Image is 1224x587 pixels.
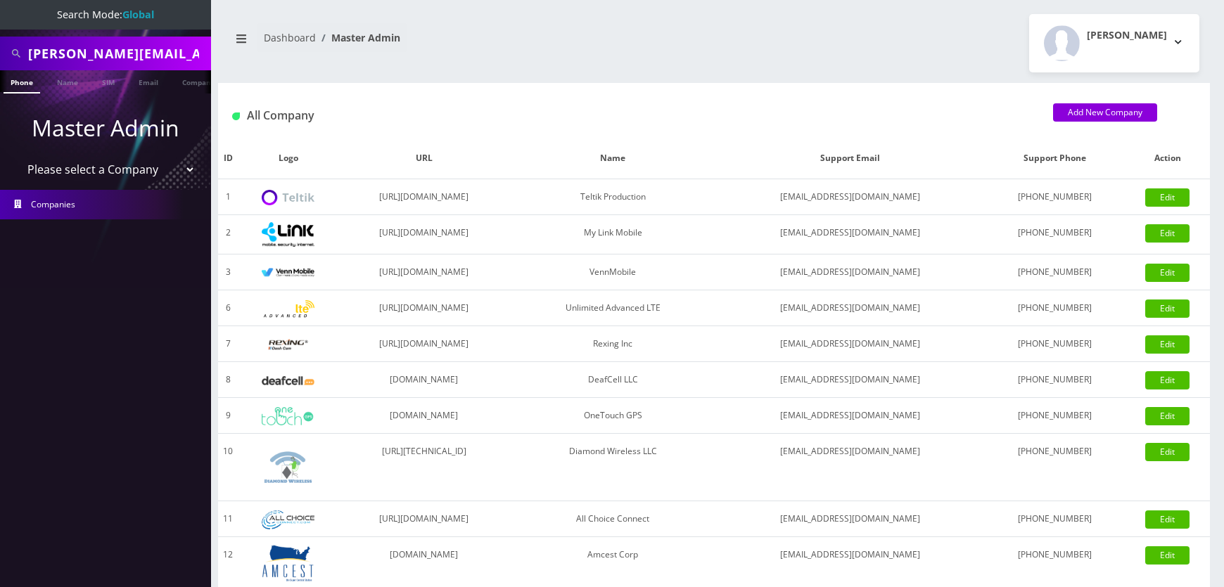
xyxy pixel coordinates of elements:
[218,434,238,501] td: 10
[984,179,1126,215] td: [PHONE_NUMBER]
[262,544,314,582] img: Amcest Corp
[509,179,716,215] td: Teltik Production
[238,138,338,179] th: Logo
[218,215,238,254] td: 2
[339,326,510,362] td: [URL][DOMAIN_NAME]
[984,434,1126,501] td: [PHONE_NUMBER]
[218,138,238,179] th: ID
[218,362,238,398] td: 8
[717,434,984,501] td: [EMAIL_ADDRESS][DOMAIN_NAME]
[339,362,510,398] td: [DOMAIN_NAME]
[1145,188,1190,207] a: Edit
[262,222,314,247] img: My Link Mobile
[984,215,1126,254] td: [PHONE_NUMBER]
[1145,371,1190,389] a: Edit
[984,326,1126,362] td: [PHONE_NUMBER]
[717,215,984,254] td: [EMAIL_ADDRESS][DOMAIN_NAME]
[339,138,510,179] th: URL
[717,254,984,290] td: [EMAIL_ADDRESS][DOMAIN_NAME]
[316,30,400,45] li: Master Admin
[218,254,238,290] td: 3
[1145,264,1190,282] a: Edit
[717,290,984,326] td: [EMAIL_ADDRESS][DOMAIN_NAME]
[175,70,222,92] a: Company
[339,290,510,326] td: [URL][DOMAIN_NAME]
[31,198,75,210] span: Companies
[1145,407,1190,425] a: Edit
[717,362,984,398] td: [EMAIL_ADDRESS][DOMAIN_NAME]
[232,109,1032,122] h1: All Company
[218,398,238,434] td: 9
[509,138,716,179] th: Name
[132,70,165,92] a: Email
[232,112,240,120] img: All Company
[717,501,984,537] td: [EMAIL_ADDRESS][DOMAIN_NAME]
[28,40,208,67] input: Search All Companies
[218,326,238,362] td: 7
[1145,510,1190,529] a: Edit
[509,398,716,434] td: OneTouch GPS
[339,398,510,434] td: [DOMAIN_NAME]
[509,254,716,290] td: VennMobile
[262,268,314,278] img: VennMobile
[984,290,1126,326] td: [PHONE_NUMBER]
[262,376,314,385] img: DeafCell LLC
[1087,30,1167,41] h2: [PERSON_NAME]
[339,179,510,215] td: [URL][DOMAIN_NAME]
[262,338,314,351] img: Rexing Inc
[509,501,716,537] td: All Choice Connect
[95,70,122,92] a: SIM
[1126,138,1210,179] th: Action
[984,362,1126,398] td: [PHONE_NUMBER]
[717,138,984,179] th: Support Email
[4,70,40,93] a: Phone
[509,215,716,254] td: My Link Mobile
[1145,335,1190,354] a: Edit
[717,326,984,362] td: [EMAIL_ADDRESS][DOMAIN_NAME]
[339,254,510,290] td: [URL][DOMAIN_NAME]
[1145,546,1190,565] a: Edit
[57,8,154,21] span: Search Mode:
[339,215,510,254] td: [URL][DOMAIN_NAME]
[1053,103,1157,122] a: Add New Company
[218,290,238,326] td: 6
[229,23,703,63] nav: breadcrumb
[218,179,238,215] td: 1
[122,8,154,21] strong: Global
[264,31,316,44] a: Dashboard
[1145,299,1190,318] a: Edit
[984,501,1126,537] td: [PHONE_NUMBER]
[262,190,314,206] img: Teltik Production
[984,138,1126,179] th: Support Phone
[717,179,984,215] td: [EMAIL_ADDRESS][DOMAIN_NAME]
[218,501,238,537] td: 11
[984,398,1126,434] td: [PHONE_NUMBER]
[262,510,314,529] img: All Choice Connect
[1029,14,1199,72] button: [PERSON_NAME]
[1145,224,1190,243] a: Edit
[717,398,984,434] td: [EMAIL_ADDRESS][DOMAIN_NAME]
[984,254,1126,290] td: [PHONE_NUMBER]
[50,70,85,92] a: Name
[509,434,716,501] td: Diamond Wireless LLC
[262,441,314,494] img: Diamond Wireless LLC
[1145,443,1190,461] a: Edit
[262,300,314,318] img: Unlimited Advanced LTE
[509,326,716,362] td: Rexing Inc
[339,501,510,537] td: [URL][DOMAIN_NAME]
[262,407,314,425] img: OneTouch GPS
[509,290,716,326] td: Unlimited Advanced LTE
[509,362,716,398] td: DeafCell LLC
[339,434,510,501] td: [URL][TECHNICAL_ID]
